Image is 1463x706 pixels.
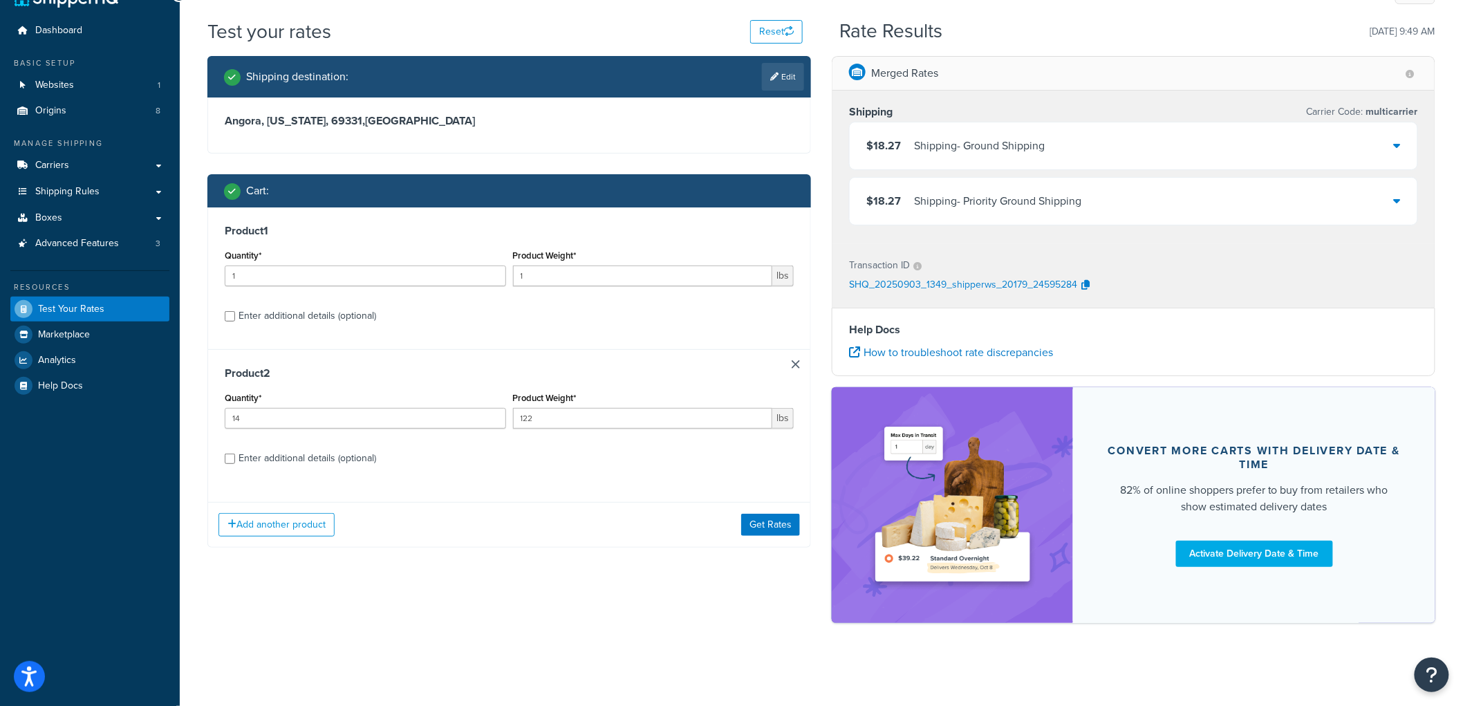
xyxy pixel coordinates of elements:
a: Boxes [10,205,169,231]
span: Advanced Features [35,238,119,250]
label: Quantity* [225,393,261,403]
div: Shipping - Ground Shipping [914,136,1045,156]
div: Resources [10,281,169,293]
button: Reset [750,20,803,44]
span: Marketplace [38,329,90,341]
span: lbs [772,266,794,286]
a: Help Docs [10,373,169,398]
span: Test Your Rates [38,304,104,315]
li: Origins [10,98,169,124]
div: 82% of online shoppers prefer to buy from retailers who show estimated delivery dates [1106,482,1402,515]
input: 0.00 [513,408,773,429]
button: Get Rates [741,514,800,536]
label: Product Weight* [513,250,577,261]
h2: Shipping destination : [246,71,348,83]
a: Analytics [10,348,169,373]
span: multicarrier [1363,104,1418,119]
span: Carriers [35,160,69,171]
span: lbs [772,408,794,429]
span: 1 [158,80,160,91]
span: 3 [156,238,160,250]
a: Websites1 [10,73,169,98]
input: Enter additional details (optional) [225,454,235,464]
li: Websites [10,73,169,98]
h3: Product 1 [225,224,794,238]
div: Enter additional details (optional) [239,449,376,468]
h2: Cart : [246,185,269,197]
a: Marketplace [10,322,169,347]
div: Basic Setup [10,57,169,69]
span: $18.27 [866,138,901,154]
button: Add another product [218,513,335,537]
div: Convert more carts with delivery date & time [1106,444,1402,472]
div: Enter additional details (optional) [239,306,376,326]
h3: Product 2 [225,366,794,380]
li: Advanced Features [10,231,169,257]
a: Origins8 [10,98,169,124]
span: Websites [35,80,74,91]
h2: Rate Results [840,21,943,42]
img: feature-image-ddt-36eae7f7280da8017bfb280eaccd9c446f90b1fe08728e4019434db127062ab4.png [866,408,1039,602]
span: Origins [35,105,66,117]
h4: Help Docs [849,322,1418,338]
a: Advanced Features3 [10,231,169,257]
span: $18.27 [866,193,901,209]
input: 0.0 [225,266,506,286]
a: Remove Item [792,360,800,369]
span: Help Docs [38,380,83,392]
a: Carriers [10,153,169,178]
a: Dashboard [10,18,169,44]
span: Shipping Rules [35,186,100,198]
div: Manage Shipping [10,138,169,149]
a: Test Your Rates [10,297,169,322]
h1: Test your rates [207,18,331,45]
h3: Shipping [849,105,893,119]
h3: Angora, [US_STATE], 69331 , [GEOGRAPHIC_DATA] [225,114,794,128]
button: Open Resource Center [1415,658,1449,692]
p: Carrier Code: [1307,102,1418,122]
span: Boxes [35,212,62,224]
p: SHQ_20250903_1349_shipperws_20179_24595284 [849,275,1077,296]
span: 8 [156,105,160,117]
a: Activate Delivery Date & Time [1176,541,1333,567]
p: [DATE] 9:49 AM [1370,22,1435,41]
label: Product Weight* [513,393,577,403]
input: 0.00 [513,266,773,286]
a: How to troubleshoot rate discrepancies [849,344,1053,360]
label: Quantity* [225,250,261,261]
span: Dashboard [35,25,82,37]
p: Transaction ID [849,256,910,275]
div: Shipping - Priority Ground Shipping [914,192,1081,211]
a: Edit [762,63,804,91]
input: 0.0 [225,408,506,429]
span: Analytics [38,355,76,366]
input: Enter additional details (optional) [225,311,235,322]
p: Merged Rates [871,64,938,83]
a: Shipping Rules [10,179,169,205]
